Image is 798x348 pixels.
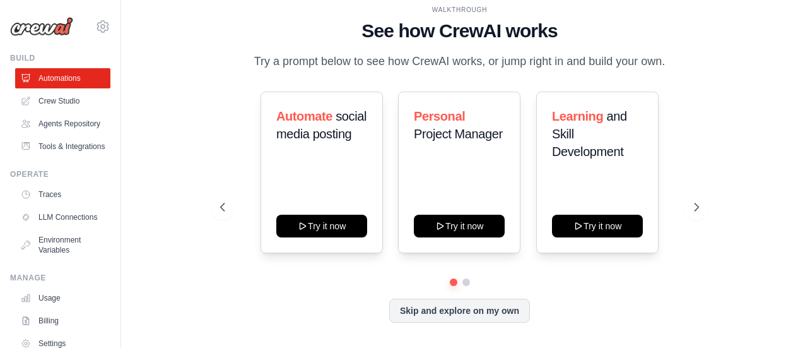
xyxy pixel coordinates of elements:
[735,287,798,348] iframe: Chat Widget
[10,169,110,179] div: Operate
[414,127,503,141] span: Project Manager
[552,109,603,123] span: Learning
[220,5,699,15] div: WALKTHROUGH
[414,109,465,123] span: Personal
[15,136,110,157] a: Tools & Integrations
[15,114,110,134] a: Agents Repository
[10,53,110,63] div: Build
[15,91,110,111] a: Crew Studio
[552,109,627,159] span: and Skill Development
[15,230,110,260] a: Environment Variables
[552,215,643,237] button: Try it now
[15,311,110,331] a: Billing
[15,207,110,227] a: LLM Connections
[248,52,672,71] p: Try a prompt below to see how CrewAI works, or jump right in and build your own.
[15,68,110,88] a: Automations
[15,288,110,308] a: Usage
[220,20,699,42] h1: See how CrewAI works
[276,109,367,141] span: social media posting
[389,299,530,323] button: Skip and explore on my own
[10,273,110,283] div: Manage
[276,109,332,123] span: Automate
[10,17,73,36] img: Logo
[276,215,367,237] button: Try it now
[414,215,505,237] button: Try it now
[15,184,110,205] a: Traces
